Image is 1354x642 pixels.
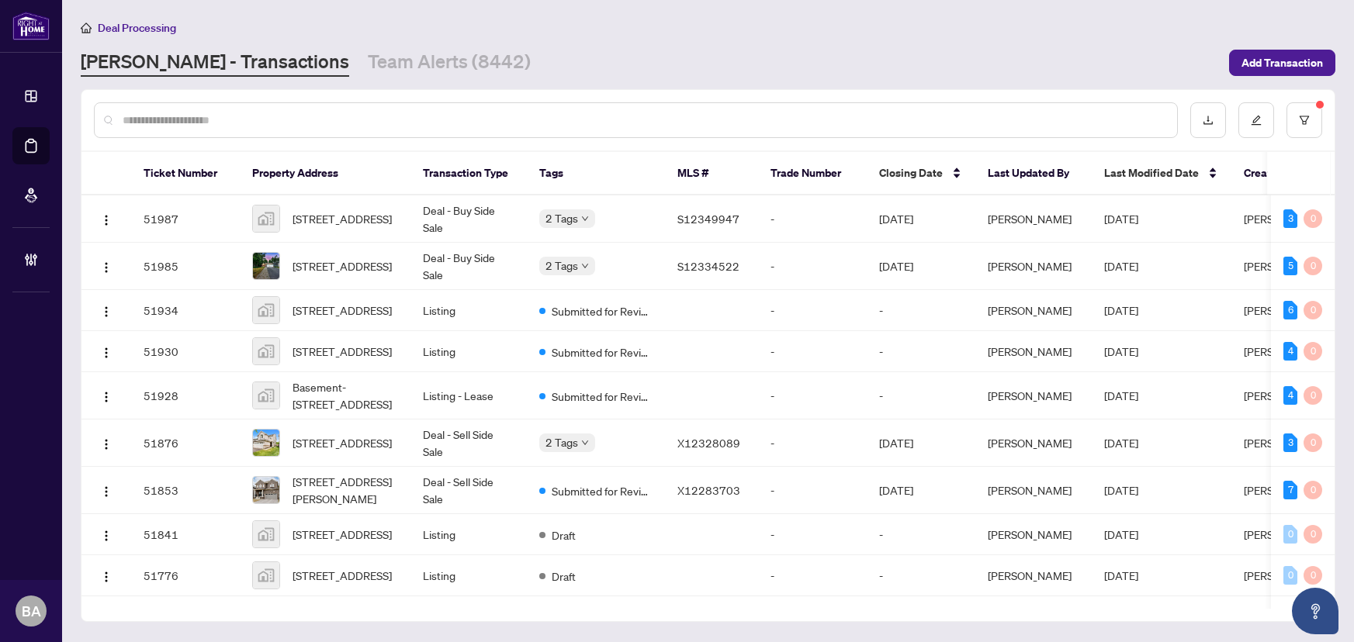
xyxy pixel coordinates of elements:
[94,563,119,588] button: Logo
[1304,566,1322,585] div: 0
[677,212,739,226] span: S12349947
[410,372,527,419] td: Listing - Lease
[758,467,867,514] td: -
[552,343,653,361] span: Submitted for Review
[1283,257,1297,275] div: 5
[131,331,240,372] td: 51930
[368,49,531,77] a: Team Alerts (8442)
[131,290,240,331] td: 51934
[1244,568,1328,582] span: [PERSON_NAME]
[867,514,975,555] td: -
[1283,481,1297,499] div: 7
[100,530,113,542] img: Logo
[677,483,740,497] span: X12283703
[98,21,176,35] span: Deal Processing
[1304,481,1322,499] div: 0
[552,388,653,405] span: Submitted for Review
[410,514,527,555] td: Listing
[1244,388,1328,402] span: [PERSON_NAME]
[581,439,589,447] span: down
[131,152,240,195] th: Ticket Number
[545,257,578,274] span: 2 Tags
[552,302,653,319] span: Submitted for Review
[975,195,1092,243] td: [PERSON_NAME]
[1241,50,1323,75] span: Add Transaction
[1304,257,1322,275] div: 0
[879,164,943,181] span: Closing Date
[131,195,240,243] td: 51987
[1104,388,1138,402] span: [DATE]
[1283,566,1297,585] div: 0
[867,372,975,419] td: -
[131,467,240,514] td: 51853
[1190,102,1226,138] button: download
[410,467,527,514] td: Deal - Sell Side Sale
[94,383,119,408] button: Logo
[758,331,867,372] td: -
[552,482,653,499] span: Submitted for Review
[975,152,1092,195] th: Last Updated By
[293,434,392,451] span: [STREET_ADDRESS]
[677,436,740,450] span: X12328089
[665,152,758,195] th: MLS #
[293,526,392,543] span: [STREET_ADDRESS]
[1104,259,1138,273] span: [DATE]
[1283,209,1297,228] div: 3
[253,521,279,547] img: thumbnail-img
[1104,164,1199,181] span: Last Modified Date
[975,467,1092,514] td: [PERSON_NAME]
[81,49,349,77] a: [PERSON_NAME] - Transactions
[240,152,410,195] th: Property Address
[975,243,1092,290] td: [PERSON_NAME]
[100,391,113,403] img: Logo
[545,209,578,227] span: 2 Tags
[94,478,119,502] button: Logo
[1304,209,1322,228] div: 0
[867,419,975,467] td: [DATE]
[293,210,392,227] span: [STREET_ADDRESS]
[410,195,527,243] td: Deal - Buy Side Sale
[293,343,392,360] span: [STREET_ADDRESS]
[94,206,119,231] button: Logo
[253,430,279,456] img: thumbnail-img
[1104,436,1138,450] span: [DATE]
[253,297,279,323] img: thumbnail-img
[253,253,279,279] img: thumbnail-img
[100,571,113,583] img: Logo
[253,477,279,503] img: thumbnail-img
[1104,568,1138,582] span: [DATE]
[100,347,113,359] img: Logo
[253,338,279,364] img: thumbnail-img
[758,514,867,555] td: -
[758,290,867,331] td: -
[1104,344,1138,358] span: [DATE]
[1104,212,1138,226] span: [DATE]
[552,568,576,585] span: Draft
[410,290,527,331] td: Listing
[1104,303,1138,317] span: [DATE]
[94,522,119,547] button: Logo
[867,331,975,372] td: -
[545,433,578,451] span: 2 Tags
[1304,342,1322,361] div: 0
[1283,342,1297,361] div: 4
[1244,483,1328,497] span: [PERSON_NAME]
[1203,115,1214,126] span: download
[94,254,119,278] button: Logo
[410,152,527,195] th: Transaction Type
[1286,102,1322,138] button: filter
[22,600,41,622] span: BA
[253,562,279,588] img: thumbnail-img
[867,243,975,290] td: [DATE]
[131,372,240,419] td: 51928
[410,243,527,290] td: Deal - Buy Side Sale
[253,382,279,409] img: thumbnail-img
[1229,50,1335,76] button: Add Transaction
[867,152,975,195] th: Closing Date
[1304,433,1322,452] div: 0
[1299,115,1310,126] span: filter
[1104,527,1138,541] span: [DATE]
[100,438,113,450] img: Logo
[131,555,240,596] td: 51776
[1283,301,1297,319] div: 6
